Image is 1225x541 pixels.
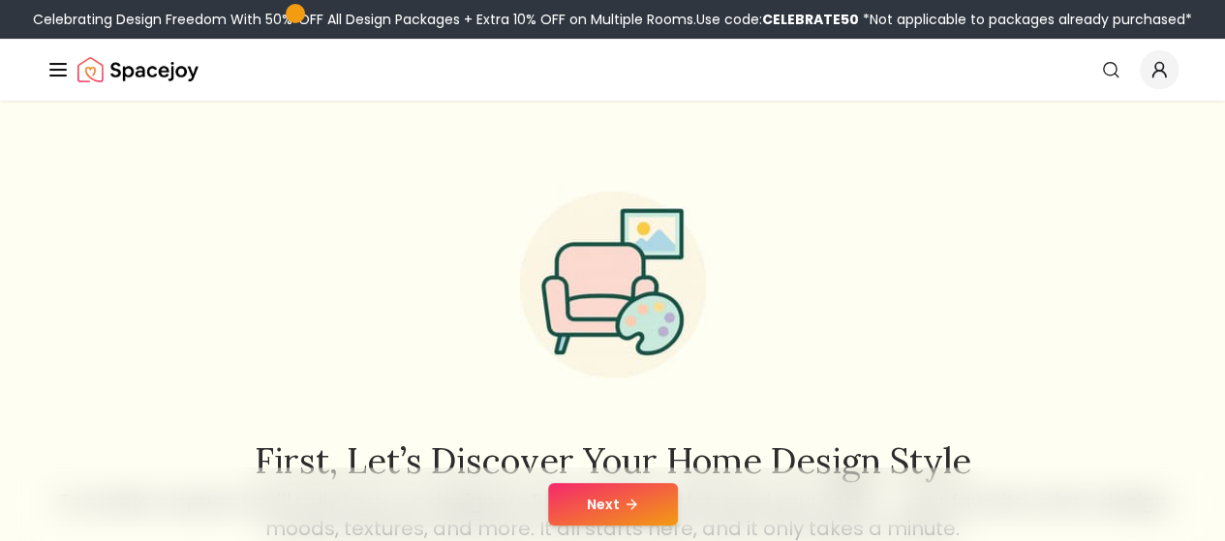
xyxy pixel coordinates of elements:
span: Use code: [696,10,859,29]
img: Spacejoy Logo [77,50,199,89]
button: Next [548,483,678,526]
img: Start Style Quiz Illustration [489,161,737,408]
span: *Not applicable to packages already purchased* [859,10,1192,29]
div: Celebrating Design Freedom With 50% OFF All Design Packages + Extra 10% OFF on Multiple Rooms. [33,10,1192,29]
a: Spacejoy [77,50,199,89]
h2: First, let’s discover your home design style [55,441,1171,480]
nav: Global [46,39,1179,101]
b: CELEBRATE50 [762,10,859,29]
